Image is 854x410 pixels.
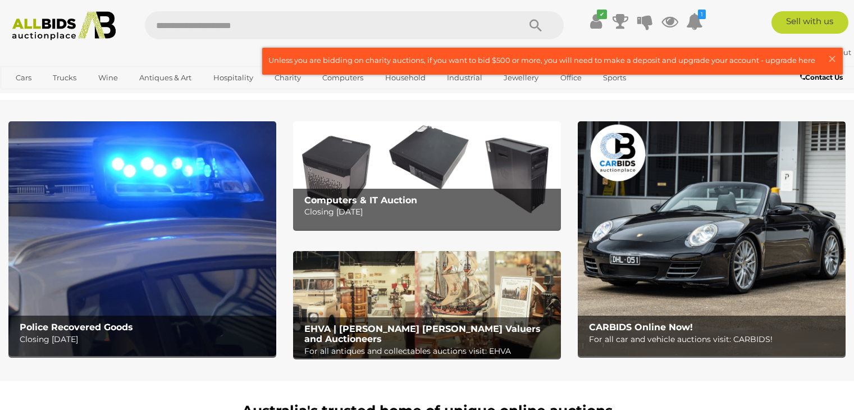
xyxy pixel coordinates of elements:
[596,69,633,87] a: Sports
[827,48,837,70] span: ×
[293,121,561,229] img: Computers & IT Auction
[8,87,103,106] a: [GEOGRAPHIC_DATA]
[597,10,607,19] i: ✔
[304,324,541,344] b: EHVA | [PERSON_NAME] [PERSON_NAME] Valuers and Auctioneers
[6,11,122,40] img: Allbids.com.au
[578,121,846,356] a: CARBIDS Online Now! CARBIDS Online Now! For all car and vehicle auctions visit: CARBIDS!
[8,121,276,356] img: Police Recovered Goods
[315,69,371,87] a: Computers
[698,10,706,19] i: 1
[20,332,271,347] p: Closing [DATE]
[206,69,261,87] a: Hospitality
[508,11,564,39] button: Search
[304,344,555,358] p: For all antiques and collectables auctions visit: EHVA
[293,251,561,358] a: EHVA | Evans Hastings Valuers and Auctioneers EHVA | [PERSON_NAME] [PERSON_NAME] Valuers and Auct...
[293,251,561,358] img: EHVA | Evans Hastings Valuers and Auctioneers
[45,69,84,87] a: Trucks
[267,69,308,87] a: Charity
[800,71,846,84] a: Contact Us
[771,11,848,34] a: Sell with us
[20,322,133,332] b: Police Recovered Goods
[578,121,846,356] img: CARBIDS Online Now!
[91,69,125,87] a: Wine
[132,69,199,87] a: Antiques & Art
[589,322,693,332] b: CARBIDS Online Now!
[8,121,276,356] a: Police Recovered Goods Police Recovered Goods Closing [DATE]
[378,69,433,87] a: Household
[589,332,840,347] p: For all car and vehicle auctions visit: CARBIDS!
[304,195,417,206] b: Computers & IT Auction
[440,69,490,87] a: Industrial
[587,11,604,31] a: ✔
[686,11,703,31] a: 1
[553,69,589,87] a: Office
[8,69,39,87] a: Cars
[293,121,561,229] a: Computers & IT Auction Computers & IT Auction Closing [DATE]
[800,73,843,81] b: Contact Us
[304,205,555,219] p: Closing [DATE]
[496,69,546,87] a: Jewellery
